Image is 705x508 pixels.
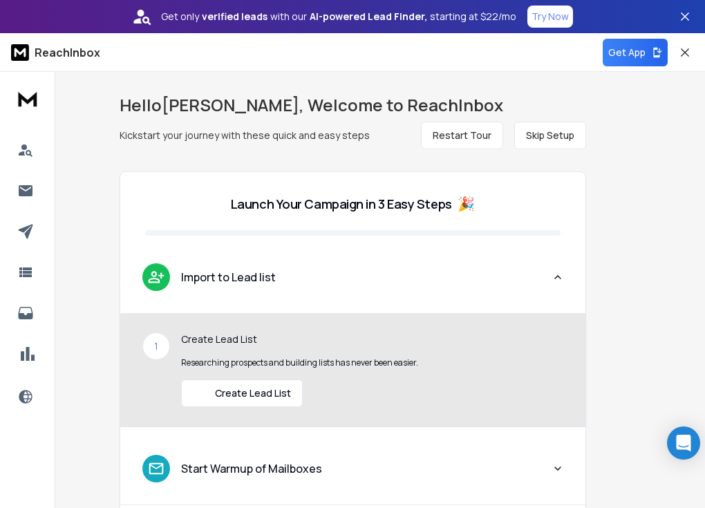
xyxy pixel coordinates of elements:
[120,444,585,505] button: leadStart Warmup of Mailboxes
[142,332,170,360] div: 1
[526,129,574,142] span: Skip Setup
[310,10,427,23] strong: AI-powered Lead Finder,
[421,122,503,149] button: Restart Tour
[231,194,452,214] p: Launch Your Campaign in 3 Easy Steps
[532,10,569,23] p: Try Now
[667,426,700,460] div: Open Intercom Messenger
[181,332,563,346] p: Create Lead List
[527,6,573,28] button: Try Now
[181,269,276,285] p: Import to Lead list
[193,385,209,402] img: lead
[120,313,585,426] div: leadImport to Lead list
[458,194,475,214] span: 🎉
[120,129,370,142] p: Kickstart your journey with these quick and easy steps
[181,379,303,407] button: Create Lead List
[161,10,516,23] p: Get only with our starting at $22/mo
[514,122,586,149] button: Skip Setup
[120,94,586,116] h1: Hello [PERSON_NAME] , Welcome to ReachInbox
[147,460,165,478] img: lead
[181,357,563,368] p: Researching prospects and building lists has never been easier.
[202,10,267,23] strong: verified leads
[147,268,165,285] img: lead
[120,252,585,313] button: leadImport to Lead list
[603,39,668,66] button: Get App
[35,44,100,61] p: ReachInbox
[14,86,41,111] img: logo
[181,460,322,477] p: Start Warmup of Mailboxes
